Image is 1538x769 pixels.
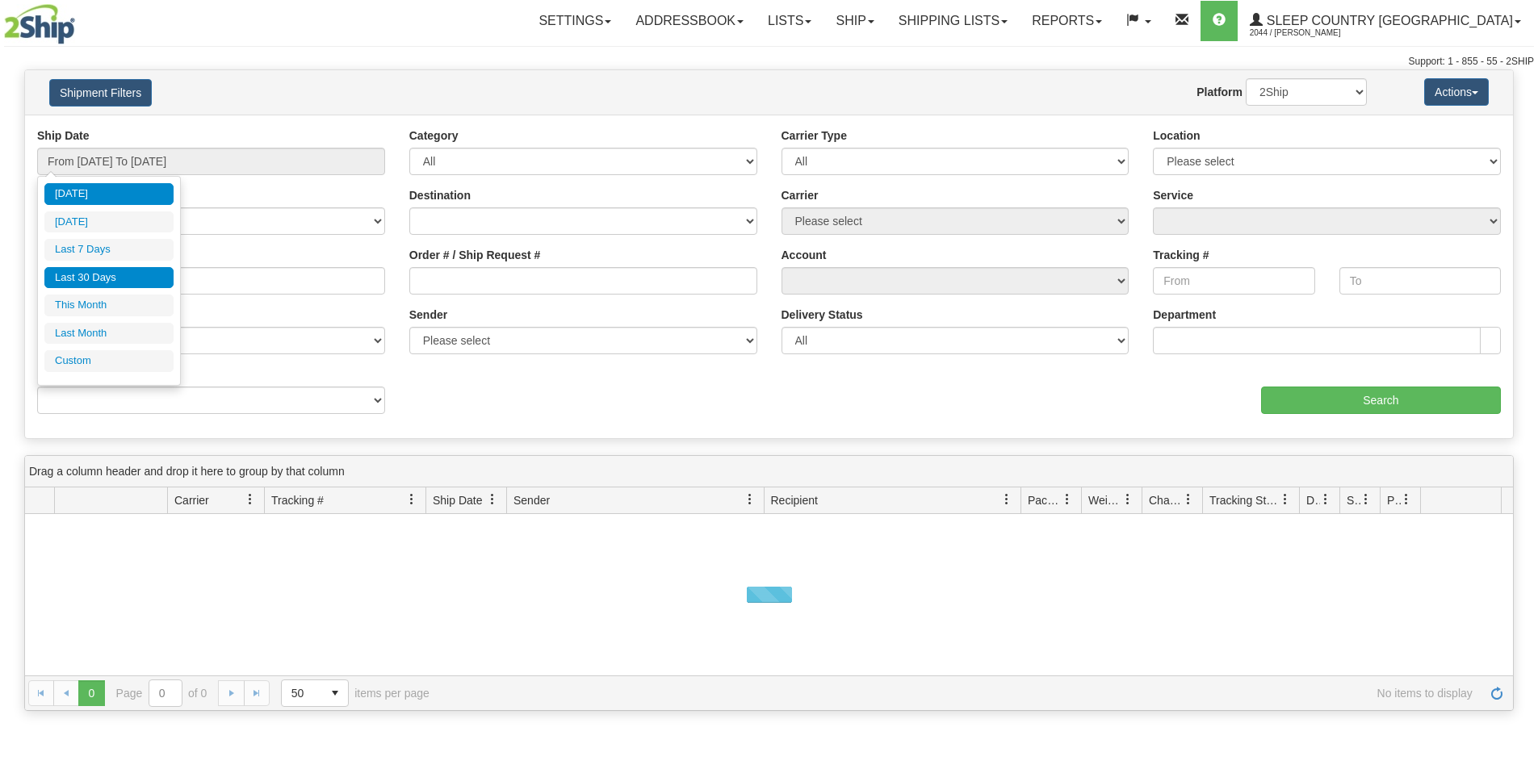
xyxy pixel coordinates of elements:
a: Shipment Issues filter column settings [1352,486,1380,513]
span: 50 [291,685,312,701]
a: Tracking Status filter column settings [1272,486,1299,513]
a: Packages filter column settings [1054,486,1081,513]
label: Delivery Status [782,307,863,323]
li: [DATE] [44,211,174,233]
span: Weight [1088,492,1122,508]
li: Last 7 Days [44,239,174,261]
li: Last Month [44,323,174,345]
span: Page sizes drop down [281,679,349,707]
button: Actions [1424,78,1489,106]
li: This Month [44,295,174,316]
label: Tracking # [1153,247,1209,263]
span: Recipient [771,492,818,508]
label: Sender [409,307,447,323]
img: logo2044.jpg [4,4,75,44]
input: From [1153,267,1314,295]
a: Reports [1020,1,1114,41]
a: Recipient filter column settings [993,486,1020,513]
a: Pickup Status filter column settings [1393,486,1420,513]
a: Delivery Status filter column settings [1312,486,1339,513]
span: Ship Date [433,492,482,508]
a: Sender filter column settings [736,486,764,513]
li: [DATE] [44,183,174,205]
label: Category [409,127,459,144]
label: Platform [1196,84,1243,100]
span: Tracking Status [1209,492,1280,508]
a: Weight filter column settings [1114,486,1142,513]
button: Shipment Filters [49,79,152,107]
span: Tracking # [271,492,324,508]
label: Department [1153,307,1216,323]
span: Packages [1028,492,1062,508]
span: Sleep Country [GEOGRAPHIC_DATA] [1263,14,1513,27]
a: Lists [756,1,823,41]
div: Support: 1 - 855 - 55 - 2SHIP [4,55,1534,69]
label: Destination [409,187,471,203]
span: Shipment Issues [1347,492,1360,508]
span: items per page [281,679,430,707]
a: Ship [823,1,886,41]
a: Sleep Country [GEOGRAPHIC_DATA] 2044 / [PERSON_NAME] [1238,1,1533,41]
a: Ship Date filter column settings [479,486,506,513]
a: Settings [526,1,623,41]
a: Refresh [1484,680,1510,706]
span: Charge [1149,492,1183,508]
label: Order # / Ship Request # [409,247,541,263]
li: Last 30 Days [44,267,174,289]
input: To [1339,267,1501,295]
a: Tracking # filter column settings [398,486,425,513]
a: Addressbook [623,1,756,41]
span: Pickup Status [1387,492,1401,508]
span: 2044 / [PERSON_NAME] [1250,25,1371,41]
span: select [322,680,348,706]
input: Search [1261,387,1501,414]
label: Service [1153,187,1193,203]
span: No items to display [452,687,1473,700]
span: Sender [513,492,550,508]
span: Page of 0 [116,679,207,707]
label: Ship Date [37,127,90,144]
span: Page 0 [78,680,104,706]
div: grid grouping header [25,456,1513,487]
a: Carrier filter column settings [237,486,264,513]
li: Custom [44,350,174,372]
a: Shipping lists [886,1,1020,41]
span: Carrier [174,492,209,508]
label: Location [1153,127,1200,144]
label: Carrier [782,187,819,203]
span: Delivery Status [1306,492,1320,508]
label: Account [782,247,827,263]
label: Carrier Type [782,127,847,144]
a: Charge filter column settings [1175,486,1202,513]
